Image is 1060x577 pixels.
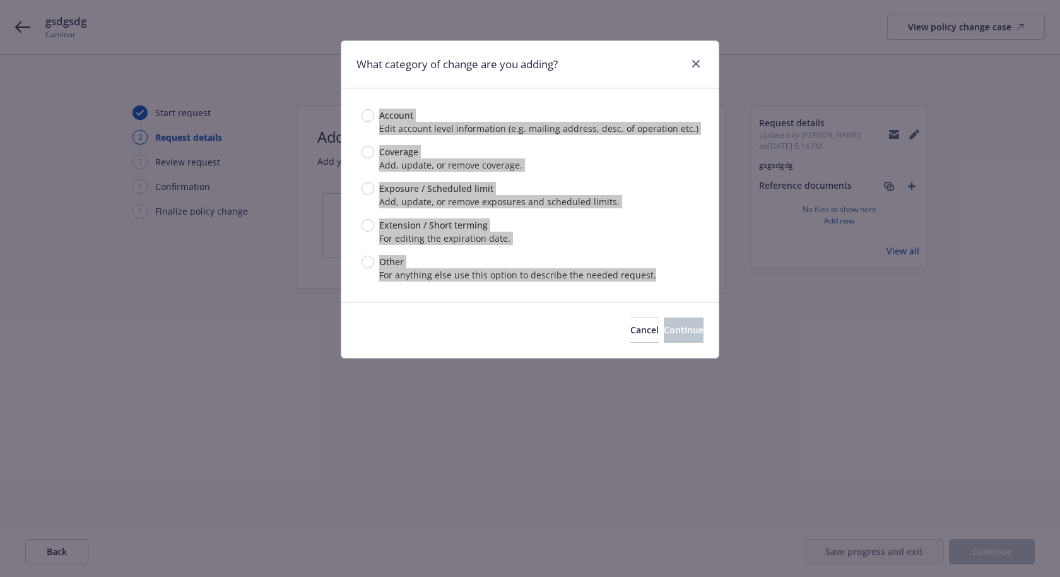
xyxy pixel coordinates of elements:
input: Extension / Short terming [362,219,374,232]
input: Other [362,256,374,268]
button: Cancel [630,318,659,343]
span: Exposure / Scheduled limit [379,182,493,195]
span: Add, update, or remove coverage. [379,159,522,171]
span: Account [379,109,413,122]
input: Account [362,109,374,122]
span: For editing the expiration date. [379,232,510,244]
span: Add, update, or remove exposures and scheduled limits. [379,196,620,208]
input: Exposure / Scheduled limit [362,182,374,195]
span: Extension / Short terming [379,218,488,232]
span: Coverage [379,145,418,158]
span: For anything else use this option to describe the needed request. [379,269,656,281]
input: Coverage [362,146,374,158]
span: Edit account level information (e.g. mailing address, desc. of operation etc.) [379,122,698,134]
span: Continue [664,324,704,336]
span: Other [379,255,404,268]
button: Continue [664,318,704,343]
span: Cancel [630,324,659,336]
a: close [688,56,704,71]
h1: What category of change are you adding? [356,56,558,73]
